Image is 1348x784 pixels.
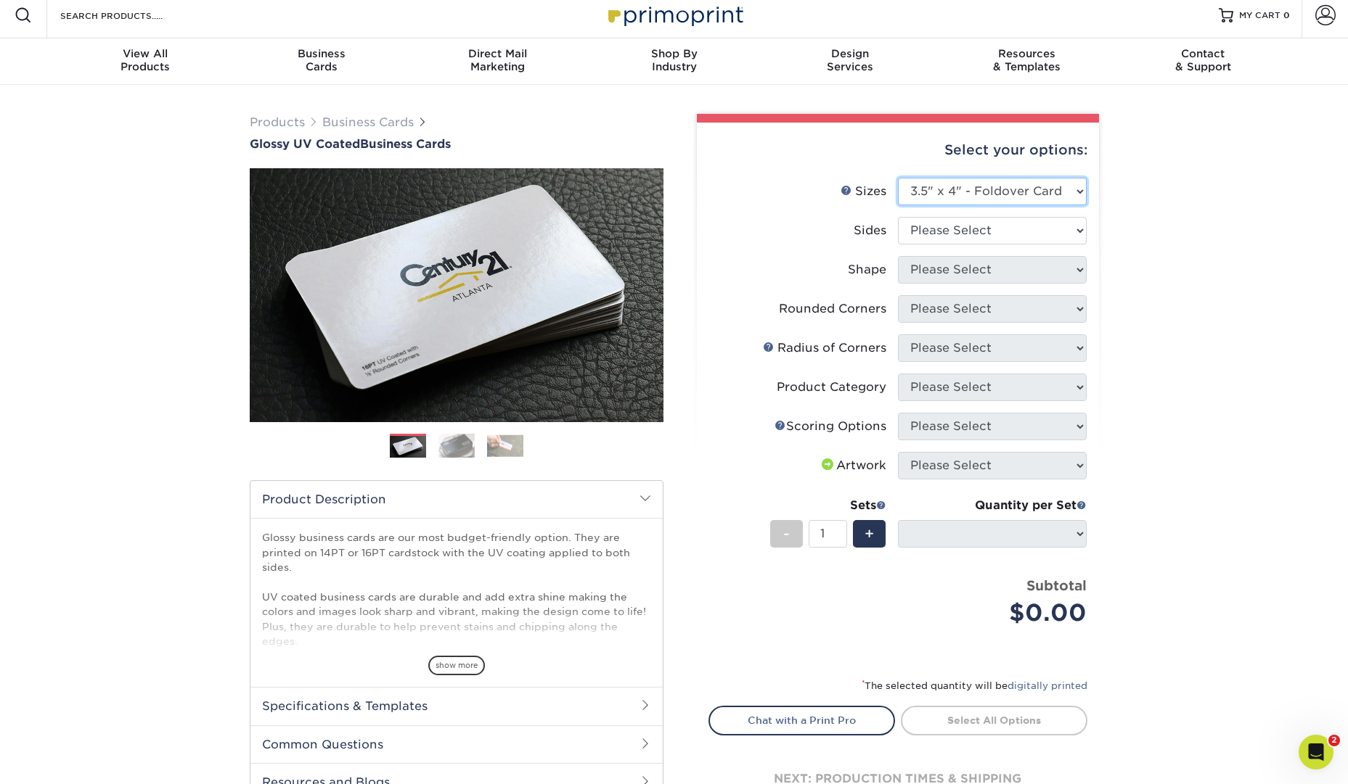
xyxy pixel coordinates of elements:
[586,47,762,73] div: Industry
[233,38,409,85] a: BusinessCards
[438,433,475,458] img: Business Cards 02
[1115,47,1291,60] span: Contact
[819,457,886,474] div: Artwork
[1008,680,1087,691] a: digitally printed
[262,530,651,722] p: Glossy business cards are our most budget-friendly option. They are printed on 14PT or 16PT cards...
[57,47,234,73] div: Products
[939,47,1115,73] div: & Templates
[841,183,886,200] div: Sizes
[322,115,414,129] a: Business Cards
[1239,9,1280,22] span: MY CART
[775,418,886,435] div: Scoring Options
[854,222,886,239] div: Sides
[250,137,663,151] h1: Business Cards
[250,115,305,129] a: Products
[763,339,886,357] div: Radius of Corners
[909,595,1087,630] div: $0.00
[57,38,234,85] a: View AllProducts
[57,47,234,60] span: View All
[409,47,586,73] div: Marketing
[1115,47,1291,73] div: & Support
[862,680,1087,691] small: The selected quantity will be
[708,123,1087,178] div: Select your options:
[762,47,939,60] span: Design
[762,47,939,73] div: Services
[250,137,663,151] a: Glossy UV CoatedBusiness Cards
[1115,38,1291,85] a: Contact& Support
[250,725,663,763] h2: Common Questions
[770,497,886,514] div: Sets
[250,687,663,725] h2: Specifications & Templates
[779,300,886,318] div: Rounded Corners
[783,523,790,545] span: -
[390,429,426,465] img: Business Cards 01
[1283,10,1290,20] span: 0
[777,379,886,396] div: Product Category
[250,88,663,502] img: Glossy UV Coated 01
[250,481,663,518] h2: Product Description
[233,47,409,60] span: Business
[939,47,1115,60] span: Resources
[428,656,485,675] span: show more
[409,38,586,85] a: Direct MailMarketing
[586,38,762,85] a: Shop ByIndustry
[487,434,523,457] img: Business Cards 03
[586,47,762,60] span: Shop By
[233,47,409,73] div: Cards
[1026,577,1087,593] strong: Subtotal
[762,38,939,85] a: DesignServices
[939,38,1115,85] a: Resources& Templates
[59,7,200,24] input: SEARCH PRODUCTS.....
[901,706,1087,735] a: Select All Options
[708,706,895,735] a: Chat with a Print Pro
[1328,735,1340,746] span: 2
[848,261,886,278] div: Shape
[1299,735,1333,769] iframe: Intercom live chat
[250,137,360,151] span: Glossy UV Coated
[865,523,874,545] span: +
[898,497,1087,514] div: Quantity per Set
[409,47,586,60] span: Direct Mail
